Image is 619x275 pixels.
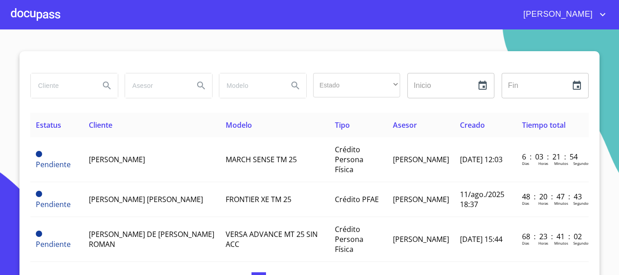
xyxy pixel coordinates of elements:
span: Creado [460,120,485,130]
span: Crédito PFAE [335,194,379,204]
p: Dias [522,241,529,246]
input: search [219,73,281,98]
span: [DATE] 12:03 [460,154,503,164]
div: ​ [313,73,400,97]
span: Pendiente [36,159,71,169]
span: 11/ago./2025 18:37 [460,189,504,209]
p: Horas [538,241,548,246]
span: Pendiente [36,191,42,197]
span: Asesor [393,120,417,130]
span: Tipo [335,120,350,130]
p: Minutos [554,241,568,246]
p: 48 : 20 : 47 : 43 [522,192,583,202]
span: Modelo [226,120,252,130]
span: Crédito Persona Física [335,224,363,254]
span: Cliente [89,120,112,130]
span: MARCH SENSE TM 25 [226,154,297,164]
input: search [31,73,92,98]
p: Horas [538,161,548,166]
p: Horas [538,201,548,206]
span: FRONTIER XE TM 25 [226,194,291,204]
p: Segundos [573,241,590,246]
span: Crédito Persona Física [335,145,363,174]
span: [PERSON_NAME] [393,154,449,164]
input: search [125,73,187,98]
span: [PERSON_NAME] [PERSON_NAME] [89,194,203,204]
p: Segundos [573,201,590,206]
span: [PERSON_NAME] [393,234,449,244]
span: Pendiente [36,199,71,209]
span: [PERSON_NAME] [517,7,597,22]
button: Search [96,75,118,96]
span: [PERSON_NAME] [393,194,449,204]
p: Minutos [554,161,568,166]
span: Estatus [36,120,61,130]
p: Segundos [573,161,590,166]
p: Minutos [554,201,568,206]
span: Pendiente [36,151,42,157]
button: Search [190,75,212,96]
p: Dias [522,161,529,166]
p: 68 : 23 : 41 : 02 [522,232,583,241]
span: [PERSON_NAME] DE [PERSON_NAME] ROMAN [89,229,214,249]
span: [PERSON_NAME] [89,154,145,164]
span: VERSA ADVANCE MT 25 SIN ACC [226,229,318,249]
p: 6 : 03 : 21 : 54 [522,152,583,162]
span: Pendiente [36,231,42,237]
button: account of current user [517,7,608,22]
span: [DATE] 15:44 [460,234,503,244]
span: Pendiente [36,239,71,249]
span: Tiempo total [522,120,566,130]
p: Dias [522,201,529,206]
button: Search [285,75,306,96]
